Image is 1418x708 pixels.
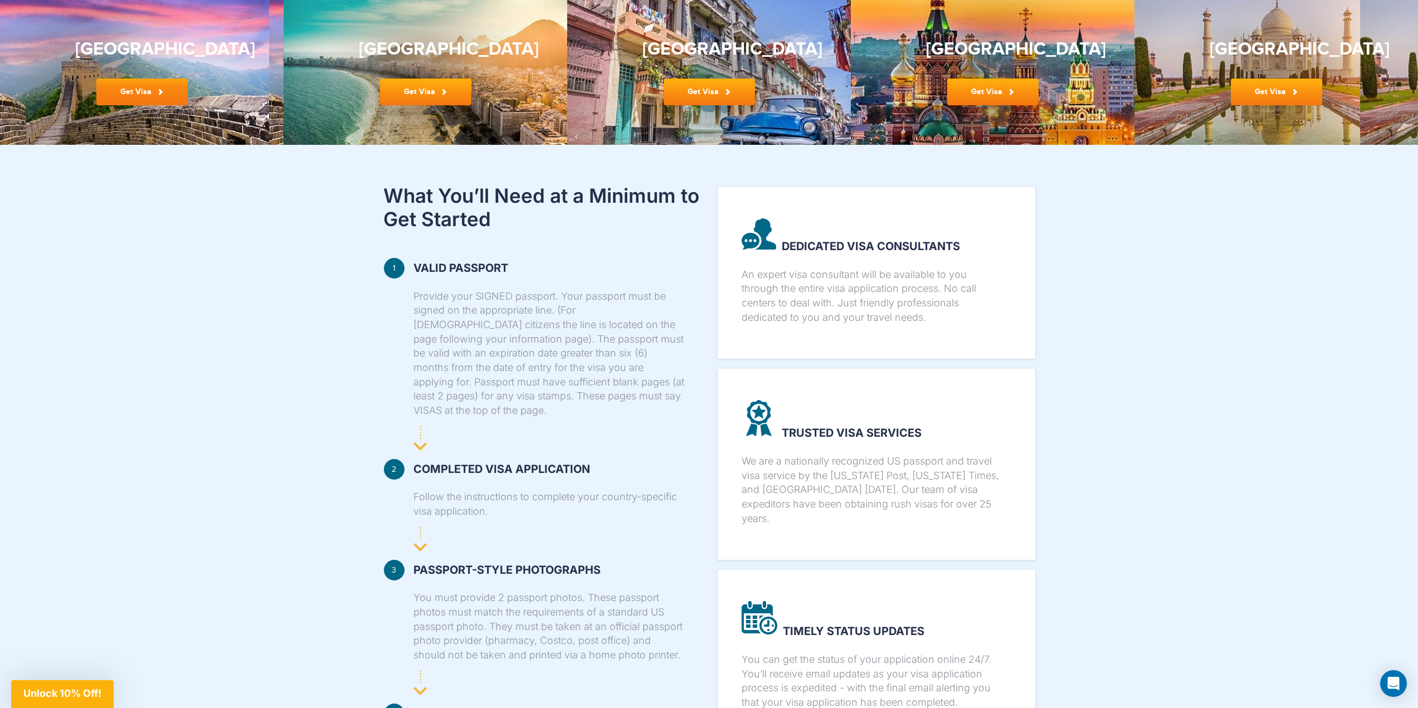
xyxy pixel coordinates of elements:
strong: Trusted Visa Services [742,403,1001,440]
span: Unlock 10% Off! [23,687,101,699]
div: Open Intercom Messenger [1380,670,1407,697]
p: We are a nationally recognized US passport and travel visa service by the [US_STATE] Post, [US_ST... [742,454,1001,526]
a: Get Visa [96,79,188,105]
strong: Timely Status updates [742,604,1001,638]
h3: [GEOGRAPHIC_DATA] [75,40,209,59]
h2: What You’ll Need at a Minimum to Get Started [383,184,701,231]
p: Follow the instructions to complete your country-specific visa application. [413,490,684,518]
img: image description [742,601,777,634]
img: image description [742,218,776,250]
img: image description [742,400,776,436]
strong: Completed visa application [413,462,684,476]
a: Get Visa [947,79,1039,105]
h3: [GEOGRAPHIC_DATA] [1210,40,1343,59]
strong: Dedicated visa consultants [742,222,1001,253]
p: An expert visa consultant will be available to you through the entire visa application process. N... [742,267,1001,325]
strong: Passport-style photographs [413,563,684,577]
h3: [GEOGRAPHIC_DATA] [359,40,493,59]
div: Unlock 10% Off! [11,680,114,708]
h3: [GEOGRAPHIC_DATA] [642,40,776,59]
a: Get Visa [1231,79,1322,105]
h3: [GEOGRAPHIC_DATA] [926,40,1060,59]
p: You must provide 2 passport photos. These passport photos must match the requirements of a standa... [413,590,684,662]
a: Get Visa [380,79,471,105]
p: Provide your SIGNED passport. Your passport must be signed on the appropriate line. (For [DEMOGRA... [413,289,684,418]
a: Get Visa [664,79,755,105]
strong: Valid passport [413,261,684,275]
